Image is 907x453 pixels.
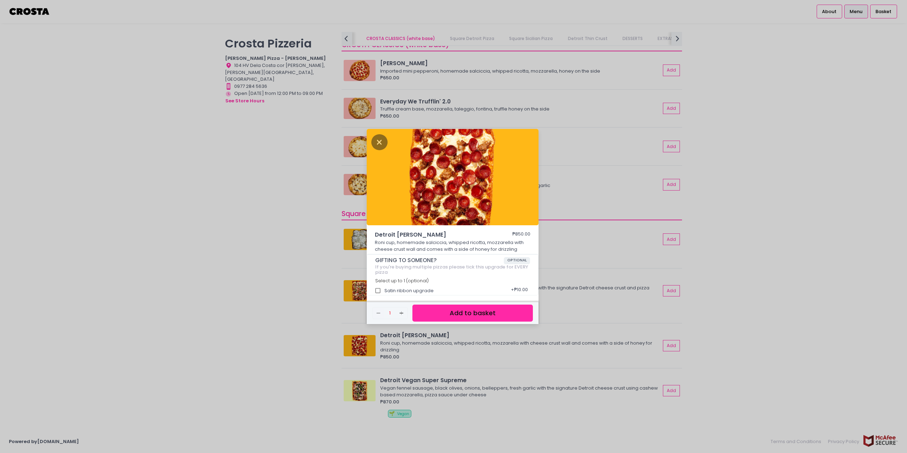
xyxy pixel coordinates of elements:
[367,129,539,225] img: Detroit Roni Salciccia
[375,278,429,284] span: Select up to 1 (optional)
[512,231,530,239] div: ₱850.00
[371,138,388,145] button: Close
[375,257,504,264] span: GIFTING TO SOMEONE?
[375,264,530,275] div: If you're buying multiple pizzas please tick this upgrade for EVERY pizza
[508,284,530,298] div: + ₱10.00
[375,239,531,253] p: Roni cup, homemade salciccia, whipped ricotta, mozzarella with cheese crust wall and comes with a...
[375,231,492,239] span: Detroit [PERSON_NAME]
[412,305,533,322] button: Add to basket
[504,257,530,264] span: OPTIONAL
